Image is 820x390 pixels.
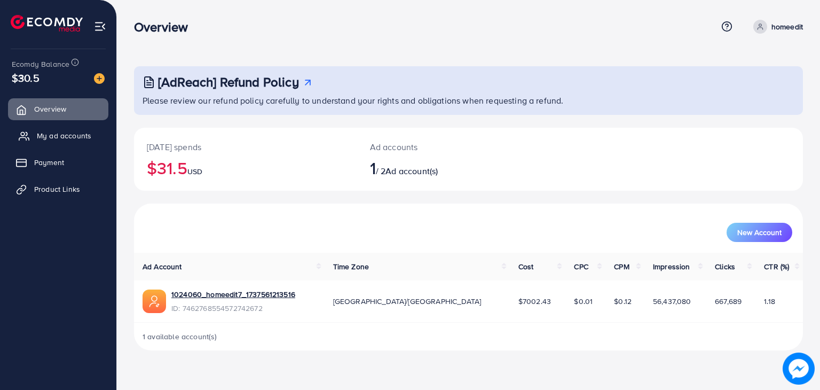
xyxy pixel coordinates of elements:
[333,296,482,307] span: [GEOGRAPHIC_DATA]/[GEOGRAPHIC_DATA]
[8,125,108,146] a: My ad accounts
[34,184,80,194] span: Product Links
[171,289,295,300] a: 1024060_homeedit7_1737561213516
[614,296,632,307] span: $0.12
[8,178,108,200] a: Product Links
[653,261,690,272] span: Impression
[94,20,106,33] img: menu
[187,166,202,177] span: USD
[370,141,511,153] p: Ad accounts
[715,296,742,307] span: 667,689
[574,296,593,307] span: $0.01
[94,73,105,84] img: image
[764,296,775,307] span: 1.18
[771,20,803,33] p: homeedit
[653,296,691,307] span: 56,437,080
[158,74,299,90] h3: [AdReach] Refund Policy
[143,290,166,313] img: ic-ads-acc.e4c84228.svg
[8,152,108,173] a: Payment
[143,261,182,272] span: Ad Account
[34,157,64,168] span: Payment
[34,104,66,114] span: Overview
[12,70,40,85] span: $30.5
[727,223,792,242] button: New Account
[171,303,295,314] span: ID: 7462768554572742672
[385,165,438,177] span: Ad account(s)
[143,331,217,342] span: 1 available account(s)
[147,158,344,178] h2: $31.5
[37,130,91,141] span: My ad accounts
[370,155,376,180] span: 1
[8,98,108,120] a: Overview
[147,141,344,153] p: [DATE] spends
[749,20,803,34] a: homeedit
[333,261,369,272] span: Time Zone
[574,261,588,272] span: CPC
[783,353,815,385] img: image
[12,59,69,69] span: Ecomdy Balance
[370,158,511,178] h2: / 2
[518,296,551,307] span: $7002.43
[518,261,534,272] span: Cost
[11,15,83,32] img: logo
[134,19,196,35] h3: Overview
[614,261,629,272] span: CPM
[764,261,789,272] span: CTR (%)
[737,229,782,236] span: New Account
[715,261,735,272] span: Clicks
[143,94,797,107] p: Please review our refund policy carefully to understand your rights and obligations when requesti...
